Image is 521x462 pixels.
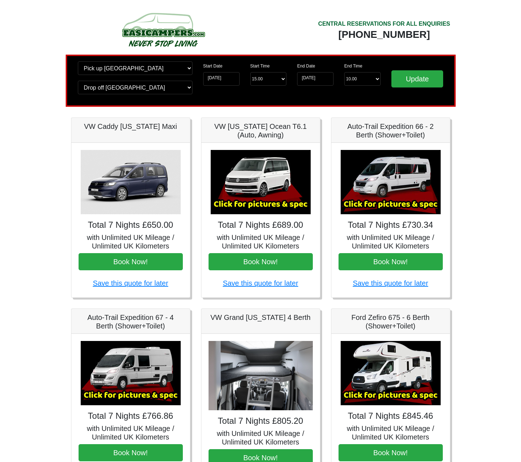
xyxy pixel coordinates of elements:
[318,20,450,28] div: CENTRAL RESERVATIONS FOR ALL ENQUIRIES
[339,411,443,421] h4: Total 7 Nights £845.46
[339,313,443,330] h5: Ford Zefiro 675 - 6 Berth (Shower+Toilet)
[339,424,443,441] h5: with Unlimited UK Mileage / Unlimited UK Kilometers
[211,150,311,214] img: VW California Ocean T6.1 (Auto, Awning)
[93,279,168,287] a: Save this quote for later
[79,233,183,250] h5: with Unlimited UK Mileage / Unlimited UK Kilometers
[79,253,183,270] button: Book Now!
[209,220,313,230] h4: Total 7 Nights £689.00
[209,341,313,411] img: VW Grand California 4 Berth
[79,424,183,441] h5: with Unlimited UK Mileage / Unlimited UK Kilometers
[353,279,428,287] a: Save this quote for later
[95,10,231,49] img: campers-checkout-logo.png
[341,341,441,405] img: Ford Zefiro 675 - 6 Berth (Shower+Toilet)
[209,122,313,139] h5: VW [US_STATE] Ocean T6.1 (Auto, Awning)
[297,63,315,69] label: End Date
[339,253,443,270] button: Book Now!
[339,233,443,250] h5: with Unlimited UK Mileage / Unlimited UK Kilometers
[341,150,441,214] img: Auto-Trail Expedition 66 - 2 Berth (Shower+Toilet)
[79,313,183,330] h5: Auto-Trail Expedition 67 - 4 Berth (Shower+Toilet)
[318,28,450,41] div: [PHONE_NUMBER]
[339,122,443,139] h5: Auto-Trail Expedition 66 - 2 Berth (Shower+Toilet)
[209,253,313,270] button: Book Now!
[297,72,334,86] input: Return Date
[79,220,183,230] h4: Total 7 Nights £650.00
[344,63,362,69] label: End Time
[209,233,313,250] h5: with Unlimited UK Mileage / Unlimited UK Kilometers
[339,220,443,230] h4: Total 7 Nights £730.34
[223,279,298,287] a: Save this quote for later
[81,150,181,214] img: VW Caddy California Maxi
[209,313,313,322] h5: VW Grand [US_STATE] 4 Berth
[209,416,313,426] h4: Total 7 Nights £805.20
[81,341,181,405] img: Auto-Trail Expedition 67 - 4 Berth (Shower+Toilet)
[339,444,443,461] button: Book Now!
[391,70,444,87] input: Update
[79,122,183,131] h5: VW Caddy [US_STATE] Maxi
[203,72,240,86] input: Start Date
[79,411,183,421] h4: Total 7 Nights £766.86
[209,429,313,446] h5: with Unlimited UK Mileage / Unlimited UK Kilometers
[203,63,222,69] label: Start Date
[79,444,183,461] button: Book Now!
[250,63,270,69] label: Start Time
